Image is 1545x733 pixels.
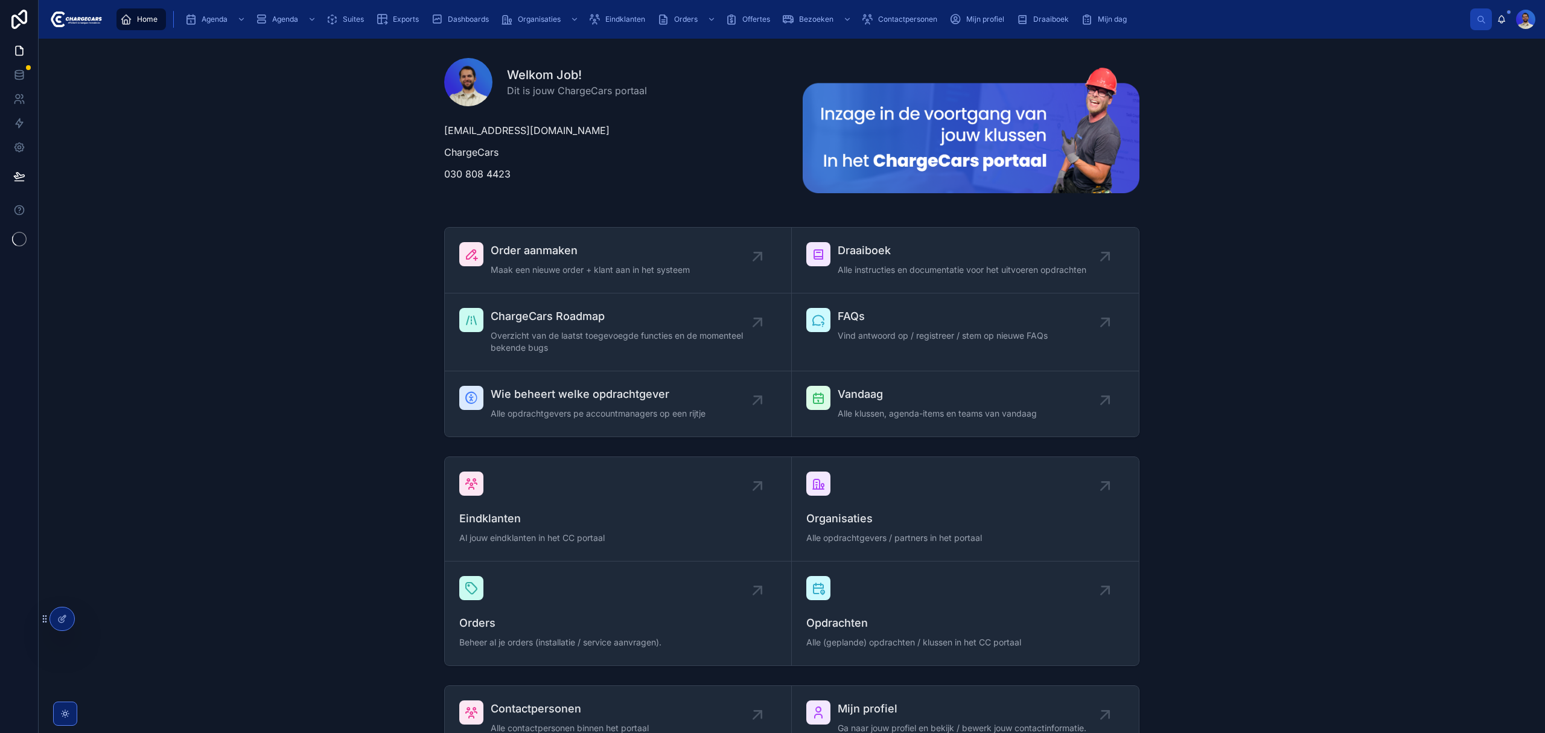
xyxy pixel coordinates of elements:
[518,14,561,24] span: Organisaties
[792,562,1139,665] a: OpdrachtenAlle (geplande) opdrachten / klussen in het CC portaal
[792,228,1139,293] a: DraaiboekAlle instructies en documentatie voor het uitvoeren opdrachten
[444,123,781,138] p: [EMAIL_ADDRESS][DOMAIN_NAME]
[799,14,833,24] span: Bezoeken
[722,8,779,30] a: Offertes
[507,83,647,98] span: Dit is jouw ChargeCars portaal
[252,8,322,30] a: Agenda
[838,330,1048,342] span: Vind antwoord op / registreer / stem op nieuwe FAQs
[605,14,645,24] span: Eindklanten
[742,14,770,24] span: Offertes
[803,68,1139,193] img: 23681-Frame-213-(2).png
[858,8,946,30] a: Contactpersonen
[491,264,690,276] span: Maak een nieuwe order + klant aan in het systeem
[507,66,647,83] h1: Welkom Job!
[491,386,706,403] span: Wie beheert welke opdrachtgever
[448,14,489,24] span: Dashboards
[806,636,1124,648] span: Alle (geplande) opdrachten / klussen in het CC portaal
[497,8,585,30] a: Organisaties
[674,14,698,24] span: Orders
[838,242,1086,259] span: Draaiboek
[966,14,1004,24] span: Mijn profiel
[838,264,1086,276] span: Alle instructies en documentatie voor het uitvoeren opdrachten
[272,14,298,24] span: Agenda
[491,242,690,259] span: Order aanmaken
[779,8,858,30] a: Bezoeken
[654,8,722,30] a: Orders
[792,371,1139,437] a: VandaagAlle klussen, agenda-items en teams van vandaag
[806,510,1124,527] span: Organisaties
[372,8,427,30] a: Exports
[322,8,372,30] a: Suites
[878,14,937,24] span: Contactpersonen
[459,636,777,648] span: Beheer al je orders (installatie / service aanvragen).
[806,532,1124,544] span: Alle opdrachtgevers / partners in het portaal
[585,8,654,30] a: Eindklanten
[838,308,1048,325] span: FAQs
[838,386,1037,403] span: Vandaag
[445,228,792,293] a: Order aanmakenMaak een nieuwe order + klant aan in het systeem
[1033,14,1069,24] span: Draaiboek
[445,293,792,371] a: ChargeCars RoadmapOverzicht van de laatst toegevoegde functies en de momenteel bekende bugs
[459,532,777,544] span: Al jouw eindklanten in het CC portaal
[1077,8,1135,30] a: Mijn dag
[343,14,364,24] span: Suites
[838,700,1086,717] span: Mijn profiel
[459,615,777,632] span: Orders
[48,10,102,29] img: App logo
[393,14,419,24] span: Exports
[491,700,649,717] span: Contactpersonen
[445,371,792,437] a: Wie beheert welke opdrachtgeverAlle opdrachtgevers pe accountmanagers op een rijtje
[112,6,1470,33] div: scrollable content
[1013,8,1077,30] a: Draaiboek
[202,14,228,24] span: Agenda
[491,330,757,354] span: Overzicht van de laatst toegevoegde functies en de momenteel bekende bugs
[792,293,1139,371] a: FAQsVind antwoord op / registreer / stem op nieuwe FAQs
[946,8,1013,30] a: Mijn profiel
[838,408,1037,420] span: Alle klussen, agenda-items en teams van vandaag
[491,308,757,325] span: ChargeCars Roadmap
[491,408,706,420] span: Alle opdrachtgevers pe accountmanagers op een rijtje
[181,8,252,30] a: Agenda
[116,8,166,30] a: Home
[445,562,792,665] a: OrdersBeheer al je orders (installatie / service aanvragen).
[806,615,1124,632] span: Opdrachten
[137,14,158,24] span: Home
[444,167,781,181] p: 030 808 4423
[444,145,781,159] p: ChargeCars
[445,457,792,562] a: EindklantenAl jouw eindklanten in het CC portaal
[427,8,497,30] a: Dashboards
[792,457,1139,562] a: OrganisatiesAlle opdrachtgevers / partners in het portaal
[1098,14,1127,24] span: Mijn dag
[459,510,777,527] span: Eindklanten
